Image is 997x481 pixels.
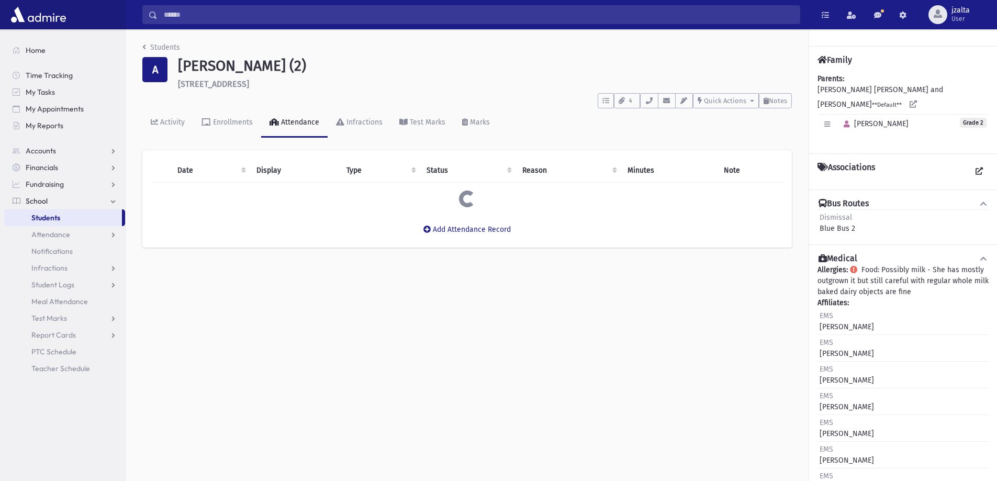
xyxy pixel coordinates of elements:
span: School [26,196,48,206]
span: Students [31,213,60,222]
div: [PERSON_NAME] [820,444,874,466]
span: EMS [820,418,833,427]
a: Accounts [4,142,125,159]
span: My Tasks [26,87,55,97]
h4: Bus Routes [819,198,869,209]
nav: breadcrumb [142,42,180,57]
a: PTC Schedule [4,343,125,360]
div: [PERSON_NAME] [820,417,874,439]
button: 4 [614,93,640,108]
a: Infractions [328,108,391,138]
button: Bus Routes [817,198,989,209]
span: Student Logs [31,280,74,289]
div: Infractions [344,118,383,127]
span: Grade 2 [960,118,987,128]
div: Test Marks [408,118,445,127]
th: Date [171,159,250,183]
a: Report Cards [4,327,125,343]
div: A [142,57,167,82]
a: Attendance [4,226,125,243]
input: Search [158,5,800,24]
th: Reason [516,159,621,183]
span: EMS [820,338,833,347]
span: Fundraising [26,180,64,189]
a: Financials [4,159,125,176]
a: Attendance [261,108,328,138]
span: Attendance [31,230,70,239]
th: Note [718,159,783,183]
span: EMS [820,365,833,374]
a: My Tasks [4,84,125,100]
span: Test Marks [31,314,67,323]
span: User [951,15,970,23]
th: Status [420,159,516,183]
a: Student Logs [4,276,125,293]
a: Activity [142,108,193,138]
a: Meal Attendance [4,293,125,310]
a: Students [142,43,180,52]
button: Quick Actions [693,93,759,108]
div: [PERSON_NAME] [820,310,874,332]
div: Activity [158,118,185,127]
span: My Appointments [26,104,84,114]
a: My Appointments [4,100,125,117]
span: EMS [820,311,833,320]
h1: [PERSON_NAME] (2) [178,57,792,75]
span: Report Cards [31,330,76,340]
a: Students [4,209,122,226]
span: [PERSON_NAME] [839,119,909,128]
span: Notifications [31,247,73,256]
button: Add Attendance Record [417,220,518,239]
b: Affiliates: [817,298,849,307]
span: Infractions [31,263,68,273]
span: Dismissal [820,213,852,222]
div: [PERSON_NAME] [PERSON_NAME] and [PERSON_NAME] [817,73,989,145]
a: Marks [454,108,498,138]
div: [PERSON_NAME] [820,337,874,359]
span: My Reports [26,121,63,130]
a: View all Associations [970,162,989,181]
h4: Family [817,55,852,65]
a: My Reports [4,117,125,134]
div: Blue Bus 2 [820,212,855,234]
span: Meal Attendance [31,297,88,306]
span: jzalta [951,6,970,15]
div: Enrollments [211,118,253,127]
span: EMS [820,391,833,400]
th: Minutes [621,159,718,183]
a: Teacher Schedule [4,360,125,377]
a: Infractions [4,260,125,276]
h4: Associations [817,162,875,181]
div: Marks [468,118,490,127]
span: EMS [820,472,833,480]
span: Notes [769,97,787,105]
h4: Medical [819,253,857,264]
a: Test Marks [4,310,125,327]
button: Medical [817,253,989,264]
b: Allergies: [817,265,848,274]
button: Notes [759,93,792,108]
span: Teacher Schedule [31,364,90,373]
th: Display [250,159,340,183]
div: [PERSON_NAME] [820,390,874,412]
span: Financials [26,163,58,172]
a: Time Tracking [4,67,125,84]
div: [PERSON_NAME] [820,364,874,386]
span: Accounts [26,146,56,155]
span: Home [26,46,46,55]
a: Notifications [4,243,125,260]
a: Test Marks [391,108,454,138]
a: School [4,193,125,209]
a: Home [4,42,125,59]
a: Fundraising [4,176,125,193]
span: EMS [820,445,833,454]
h6: [STREET_ADDRESS] [178,79,792,89]
span: Time Tracking [26,71,73,80]
div: Attendance [279,118,319,127]
img: AdmirePro [8,4,69,25]
b: Parents: [817,74,844,83]
span: 4 [626,96,635,106]
span: PTC Schedule [31,347,76,356]
th: Type [340,159,420,183]
a: Enrollments [193,108,261,138]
